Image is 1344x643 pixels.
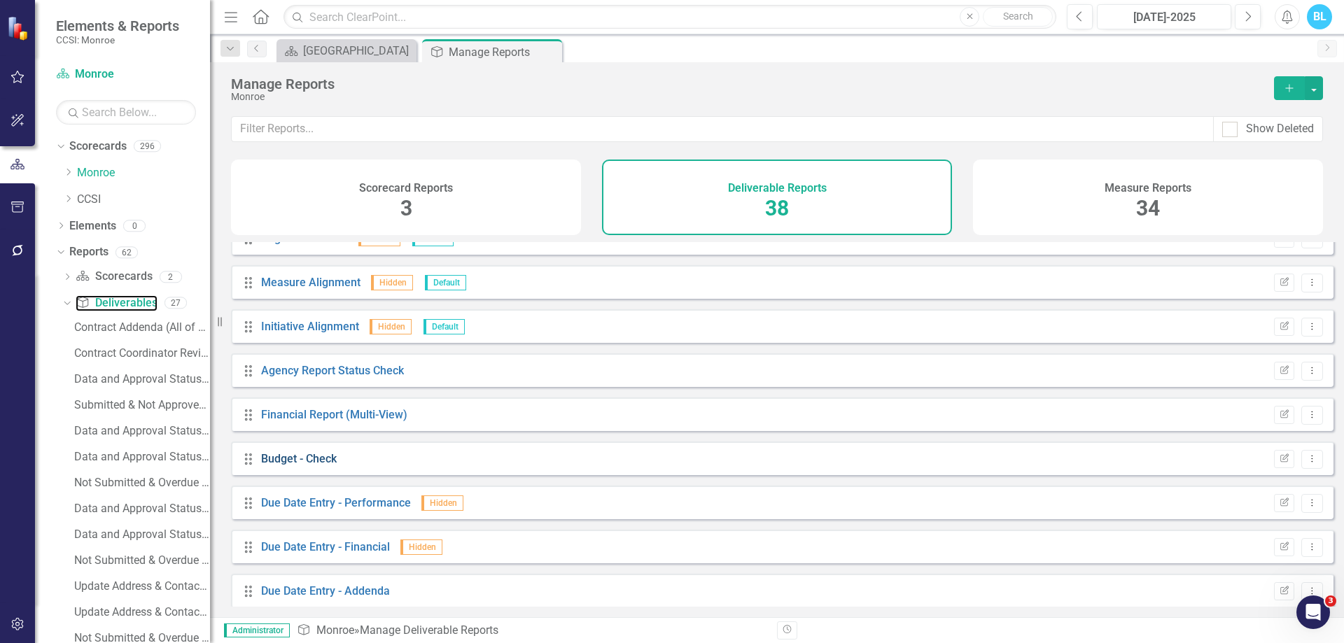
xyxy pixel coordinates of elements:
div: 2 [160,271,182,283]
div: Data and Approval Status (Annual) [74,373,210,386]
h4: Scorecard Reports [359,182,453,195]
a: Data and Approval Status (Annual) [71,368,210,390]
button: BL [1307,4,1332,29]
span: 3 [1325,595,1336,607]
a: Data and Approval Status (Q) [71,523,210,546]
input: Search Below... [56,100,196,125]
a: Alignment Matrix [261,232,348,245]
span: Search [1003,10,1033,22]
span: Default [425,275,466,290]
img: ClearPoint Strategy [7,16,31,41]
h4: Measure Reports [1105,182,1191,195]
div: Not Submitted & Overdue (CC) [74,554,210,567]
div: Monroe [231,92,1260,102]
a: Elements [69,218,116,234]
span: Hidden [371,275,413,290]
a: Submitted & Not Approved (Addenda) [71,394,210,416]
a: CCSI [77,192,210,208]
a: Agency Report Status Check [261,364,404,377]
div: Data and Approval Status (Q) [74,528,210,541]
a: Due Date Entry - Performance [261,496,411,509]
div: 296 [134,141,161,153]
input: Search ClearPoint... [283,5,1056,29]
a: Monroe [316,623,354,637]
div: Data and Approval Status (Addenda) [74,451,210,463]
a: Deliverables [76,295,157,311]
a: Monroe [77,165,210,181]
button: [DATE]-2025 [1097,4,1231,29]
div: [GEOGRAPHIC_DATA] [303,42,413,59]
div: [DATE]-2025 [1102,9,1226,26]
span: 34 [1136,196,1160,220]
a: Contract Coordinator Review (All) [71,342,210,365]
a: Budget - Check [261,452,337,465]
a: [GEOGRAPHIC_DATA] [280,42,413,59]
a: Financial Report (Multi-View) [261,408,407,421]
a: Data and Approval Status (Addenda) [71,446,210,468]
div: Manage Reports [449,43,559,61]
iframe: Intercom live chat [1296,595,1330,629]
small: CCSI: Monroe [56,34,179,45]
a: Not Submitted & Overdue (CC) [71,549,210,572]
a: Scorecards [69,139,127,155]
div: 62 [115,246,138,258]
div: » Manage Deliverable Reports [297,623,766,639]
span: Hidden [421,495,463,511]
a: Update Address & Contacts on Program Landing Page (Finance) [71,575,210,598]
a: Due Date Entry - Financial [261,540,390,553]
div: Update Address & Contacts on Program Landing Page [74,606,210,619]
div: Contract Addenda (All of Monroe) [74,321,210,334]
span: Hidden [370,319,412,334]
div: Not Submitted & Overdue (Addenda) [74,476,210,489]
div: Update Address & Contacts on Program Landing Page (Finance) [74,580,210,593]
div: 27 [164,297,187,309]
div: Data and Approval Status (M) [74,502,210,515]
div: Submitted & Not Approved (Addenda) [74,399,210,411]
h4: Deliverable Reports [728,182,827,195]
div: Data and Approval Status (Finance) [74,425,210,437]
span: Elements & Reports [56,17,179,34]
a: Data and Approval Status (Finance) [71,420,210,442]
input: Filter Reports... [231,116,1214,142]
a: Update Address & Contacts on Program Landing Page [71,601,210,623]
div: Contract Coordinator Review (All) [74,347,210,360]
a: Measure Alignment [261,276,360,289]
a: Monroe [56,66,196,83]
span: 38 [765,196,789,220]
a: Reports [69,244,108,260]
a: Contract Addenda (All of Monroe) [71,316,210,339]
span: Hidden [400,539,442,555]
button: Search [983,7,1053,27]
a: Scorecards [76,269,152,285]
a: Initiative Alignment [261,320,359,333]
div: Manage Reports [231,76,1260,92]
a: Not Submitted & Overdue (Addenda) [71,472,210,494]
div: 0 [123,220,146,232]
span: 3 [400,196,412,220]
span: Default [423,319,465,334]
a: Data and Approval Status (M) [71,497,210,520]
a: Due Date Entry - Addenda [261,584,390,598]
div: Show Deleted [1246,121,1314,137]
span: Administrator [224,623,290,637]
